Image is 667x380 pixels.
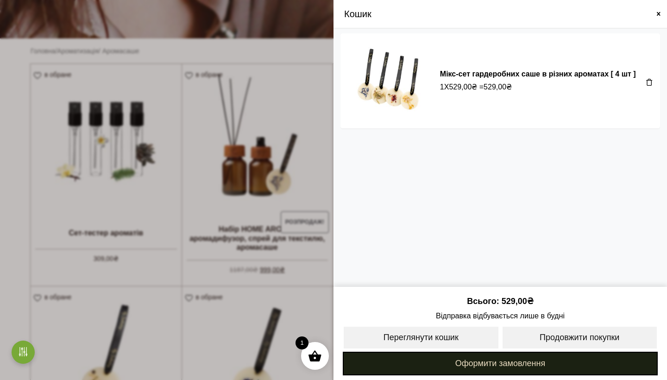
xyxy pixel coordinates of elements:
span: = [479,82,512,93]
div: X [440,82,641,93]
a: Продовжити покупки [502,326,658,349]
span: ₴ [472,82,477,93]
a: Оформити замовлення [343,352,658,375]
span: 1 [440,82,444,93]
bdi: 529,00 [484,83,512,91]
bdi: 529,00 [449,83,477,91]
a: Переглянути кошик [343,326,499,349]
span: Відправка відбувається лише в будні [343,310,658,321]
span: ₴ [527,297,534,306]
span: Всього [467,297,501,306]
span: 1 [296,336,308,349]
bdi: 529,00 [502,297,534,306]
a: Мікс-сет гардеробних саше в різних ароматах [ 4 шт ] [440,70,636,78]
span: ₴ [506,82,512,93]
span: Кошик [344,7,371,21]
